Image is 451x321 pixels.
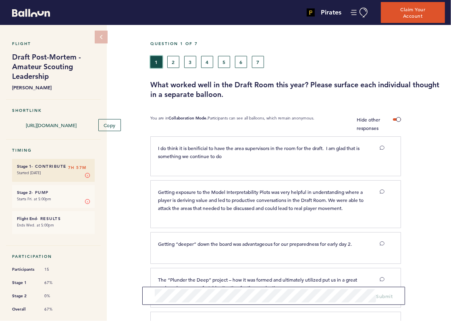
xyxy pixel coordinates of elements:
h5: Shortlink [12,108,95,113]
h6: - Contribute [17,164,90,169]
svg: Balloon [12,9,50,17]
button: 1 [150,56,162,68]
a: Balloon [6,8,50,16]
span: 15 [44,267,69,272]
button: 6 [235,56,247,68]
span: Copy [104,122,116,128]
b: Collaboration Mode. [168,115,208,121]
small: Flight End [17,216,37,221]
span: I do think it is benificial to have the area supervisors in the room for the draft. I am glad tha... [158,145,361,159]
span: Stage 2 [12,292,36,300]
span: Stage 1 [12,279,36,287]
h5: Flight [12,41,95,46]
span: The “Plunder the Deep” project – how it was formed and ultimately utilized put us in a great and ... [158,276,358,291]
h3: What worked well in the Draft Room this year? Please surface each individual thought in a separat... [150,80,445,99]
button: 3 [184,56,196,68]
time: Starts Fri. at 5:00pm [17,196,51,202]
button: Manage Account [351,8,369,18]
h6: - Pump [17,190,90,195]
span: 7H 57M [68,164,87,172]
span: Getting “deeper” down the board was advantageous for our preparedness for early day 2. [158,241,352,247]
button: 2 [167,56,179,68]
button: 4 [201,56,213,68]
span: Getting exposure to the Model Interpretability Plots was very helpful in understanding where a pl... [158,189,365,211]
small: Stage 1 [17,164,31,169]
span: Hide other responses [357,116,380,131]
time: Started [DATE] [17,170,41,175]
button: 7 [252,56,264,68]
span: 67% [44,280,69,286]
button: Claim Your Account [381,2,445,23]
b: [PERSON_NAME] [12,83,95,91]
button: Copy [98,119,121,131]
span: Submit [376,293,393,299]
h5: Participation [12,254,95,259]
button: 5 [218,56,230,68]
h5: Question 1 of 7 [150,41,445,46]
span: Participants [12,265,36,274]
button: Submit [376,292,393,300]
span: Overall [12,305,36,313]
h1: Draft Post-Mortem - Amateur Scouting Leadership [12,52,95,81]
h4: Pirates [321,8,341,17]
h5: Timing [12,148,95,153]
h6: - Results [17,216,90,221]
p: You are in Participants can see all balloons, which remain anonymous. [150,115,314,132]
span: 67% [44,307,69,312]
time: Ends Wed. at 5:00pm [17,222,54,228]
span: 0% [44,293,69,299]
small: Stage 2 [17,190,31,195]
